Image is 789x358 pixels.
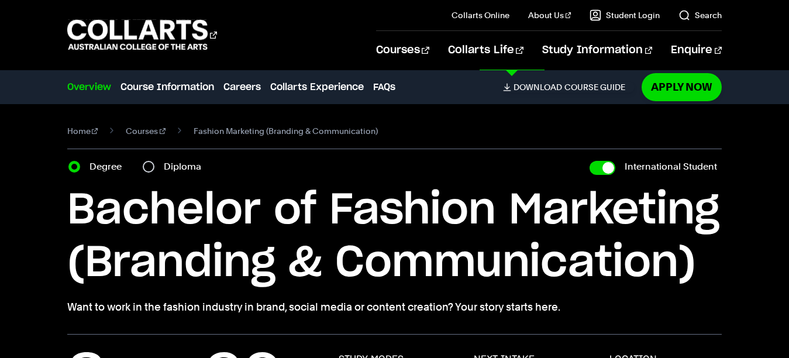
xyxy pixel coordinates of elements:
a: Enquire [671,31,722,70]
a: Collarts Online [452,9,509,21]
a: Search [678,9,722,21]
h1: Bachelor of Fashion Marketing (Branding & Communication) [67,184,722,290]
a: About Us [528,9,571,21]
a: Overview [67,80,111,94]
a: Collarts Experience [270,80,364,94]
label: Diploma [164,159,208,175]
a: Course Information [120,80,214,94]
label: International Student [625,159,717,175]
a: Study Information [542,31,652,70]
div: Go to homepage [67,18,217,51]
a: Careers [223,80,261,94]
a: FAQs [373,80,395,94]
span: Fashion Marketing (Branding & Communication) [194,123,378,139]
a: Home [67,123,98,139]
a: Courses [126,123,166,139]
p: Want to work in the fashion industry in brand, social media or content creation? Your story start... [67,299,722,315]
a: Collarts Life [448,31,523,70]
label: Degree [89,159,129,175]
a: Student Login [590,9,660,21]
a: Courses [376,31,429,70]
span: Download [514,82,562,92]
a: Apply Now [642,73,722,101]
a: DownloadCourse Guide [503,82,635,92]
